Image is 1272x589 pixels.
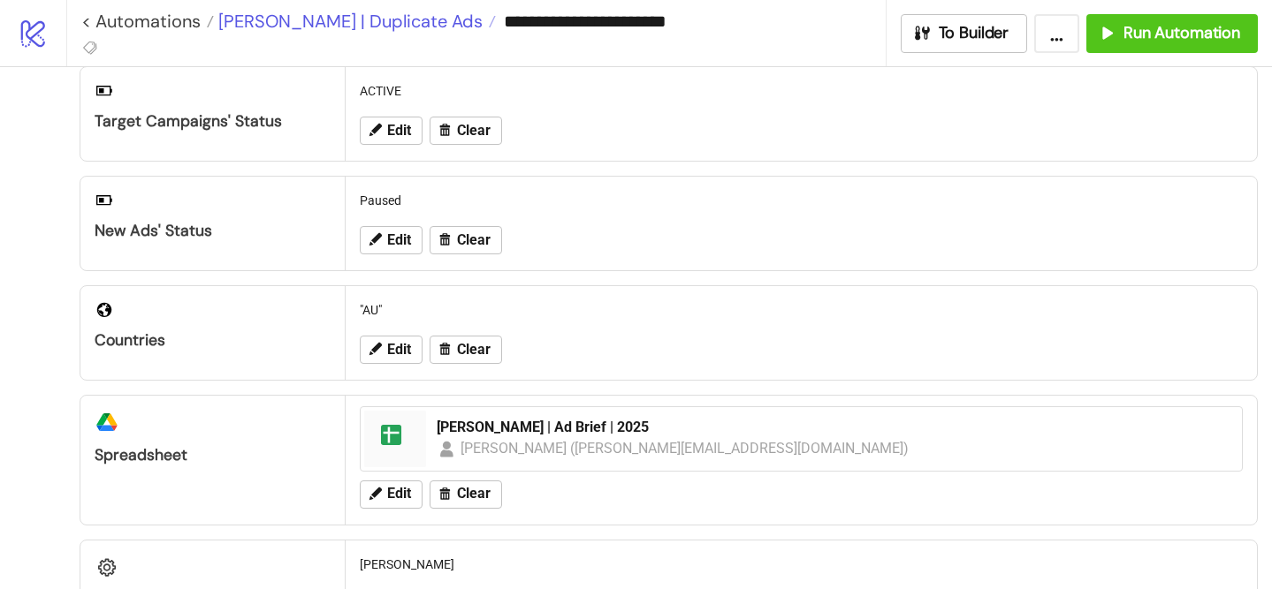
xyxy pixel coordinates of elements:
[461,437,910,459] div: [PERSON_NAME] ([PERSON_NAME][EMAIL_ADDRESS][DOMAIN_NAME])
[939,23,1009,43] span: To Builder
[353,184,1250,217] div: Paused
[214,10,483,33] span: [PERSON_NAME] | Duplicate Ads
[360,117,423,145] button: Edit
[95,221,331,241] div: New Ads' Status
[387,232,411,248] span: Edit
[901,14,1028,53] button: To Builder
[360,226,423,254] button: Edit
[430,226,502,254] button: Clear
[353,74,1250,108] div: ACTIVE
[387,342,411,358] span: Edit
[457,486,491,502] span: Clear
[353,547,1250,581] div: [PERSON_NAME]
[81,12,214,30] a: < Automations
[353,293,1250,327] div: "AU"
[457,232,491,248] span: Clear
[437,418,1231,437] div: [PERSON_NAME] | Ad Brief | 2025
[95,111,331,132] div: Target Campaigns' Status
[387,123,411,139] span: Edit
[1123,23,1240,43] span: Run Automation
[457,342,491,358] span: Clear
[430,336,502,364] button: Clear
[95,445,331,465] div: Spreadsheet
[430,480,502,509] button: Clear
[1034,14,1079,53] button: ...
[95,330,331,351] div: Countries
[457,123,491,139] span: Clear
[214,12,496,30] a: [PERSON_NAME] | Duplicate Ads
[387,486,411,502] span: Edit
[360,336,423,364] button: Edit
[360,480,423,509] button: Edit
[1086,14,1258,53] button: Run Automation
[430,117,502,145] button: Clear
